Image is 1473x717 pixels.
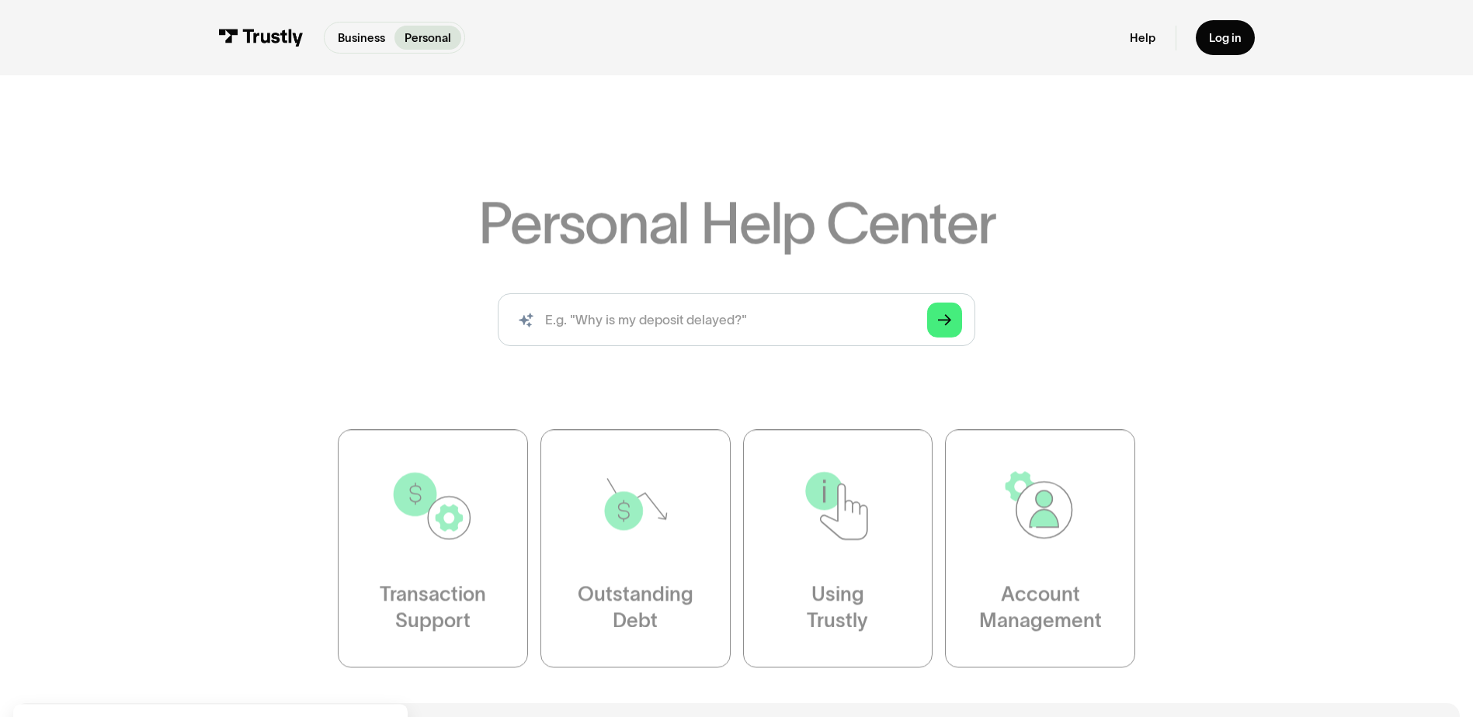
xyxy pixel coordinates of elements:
[498,293,974,346] input: search
[742,429,933,667] a: UsingTrustly
[218,29,304,47] img: Trustly Logo
[380,581,486,634] div: Transaction Support
[338,29,385,47] p: Business
[540,429,731,667] a: OutstandingDebt
[945,429,1135,667] a: AccountManagement
[478,194,995,251] h1: Personal Help Center
[328,26,394,50] a: Business
[498,293,974,346] form: Search
[1130,30,1155,45] a: Help
[1196,20,1255,55] a: Log in
[979,581,1102,634] div: Account Management
[578,581,693,634] div: Outstanding Debt
[807,581,868,634] div: Using Trustly
[1209,30,1242,45] div: Log in
[394,26,460,50] a: Personal
[338,429,528,667] a: TransactionSupport
[405,29,451,47] p: Personal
